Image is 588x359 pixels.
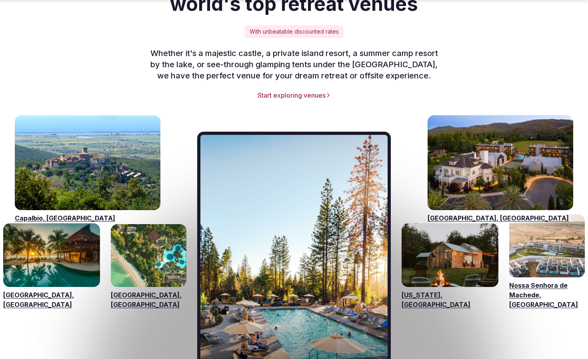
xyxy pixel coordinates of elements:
[111,290,186,309] a: [GEOGRAPHIC_DATA], [GEOGRAPHIC_DATA]
[3,290,100,309] a: [GEOGRAPHIC_DATA], [GEOGRAPHIC_DATA]
[509,215,585,277] a: Visit venues for Nossa Senhora de Machede, Portugal
[509,281,585,309] a: Nossa Senhora de Machede, [GEOGRAPHIC_DATA]
[140,48,448,81] p: Whether it's a majestic castle, a private island resort, a summer camp resort by the lake, or see...
[3,223,100,287] a: Visit venues for Riviera Maya, Mexico
[51,91,537,100] a: Start exploring venues
[428,213,573,223] a: [GEOGRAPHIC_DATA], [GEOGRAPHIC_DATA]
[245,25,344,38] div: With unbeatable discounted rates
[402,223,498,287] a: Visit venues for New York, USA
[402,290,498,309] a: [US_STATE], [GEOGRAPHIC_DATA]
[15,213,160,223] a: Capalbio, [GEOGRAPHIC_DATA]
[111,224,186,287] a: Visit venues for Bali, Indonesia
[428,115,573,210] a: Visit venues for Napa Valley, USA
[15,115,160,210] a: Visit venues for Capalbio, Italy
